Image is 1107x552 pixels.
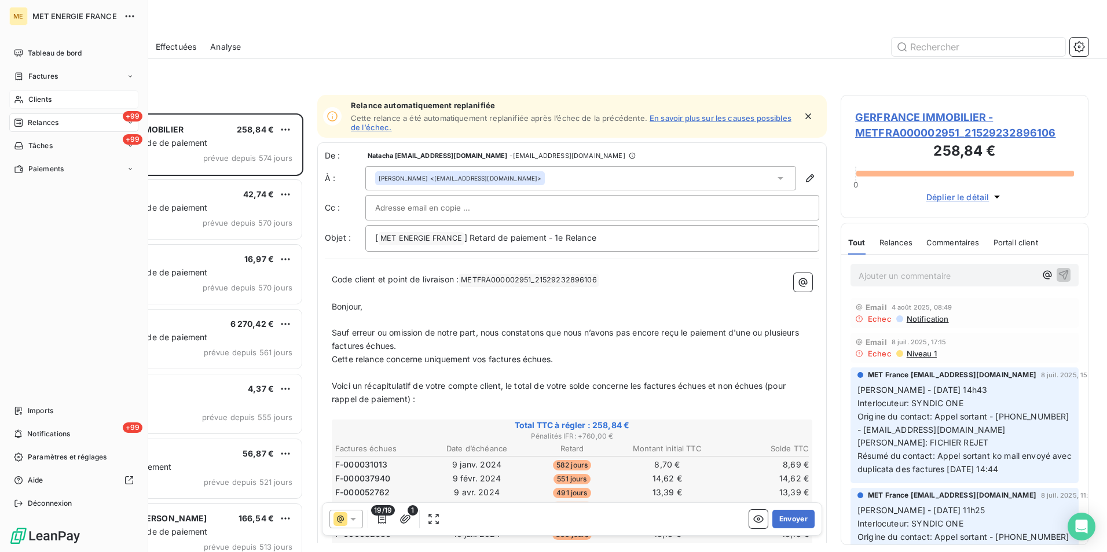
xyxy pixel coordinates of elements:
[230,319,274,329] span: 6 270,42 €
[553,460,591,470] span: 582 jours
[879,238,912,247] span: Relances
[375,233,378,242] span: [
[9,448,138,466] a: Paramètres et réglages
[430,472,523,485] td: 9 févr. 2024
[892,38,1065,56] input: Rechercher
[333,419,811,431] span: Total TTC à régler : 258,84 €
[123,422,142,433] span: +99
[335,487,390,498] span: F-000052762
[9,44,138,62] a: Tableau de bord
[56,113,303,552] div: grid
[906,349,937,358] span: Niveau 1
[866,337,887,347] span: Email
[430,486,523,499] td: 9 avr. 2024
[333,431,811,441] span: Pénalités IFR : + 760,00 €
[203,153,292,163] span: prévue depuis 574 jours
[332,381,788,404] span: Voici un récapitulatif de votre compte client, le total de votre solde concerne les factures échu...
[855,109,1074,141] span: GERFRANCE IMMOBILIER - METFRA000002951_21529232896106
[716,486,809,499] td: 13,39 €
[9,7,28,25] div: ME
[509,152,625,159] span: - [EMAIL_ADDRESS][DOMAIN_NAME]
[371,505,395,516] span: 19/19
[28,141,53,151] span: Tâches
[926,238,980,247] span: Commentaires
[1068,513,1095,540] div: Open Intercom Messenger
[237,124,274,134] span: 258,84 €
[866,303,887,312] span: Email
[204,348,292,357] span: prévue depuis 561 jours
[716,443,809,455] th: Solde TTC
[28,94,52,105] span: Clients
[9,137,138,155] a: +99Tâches
[335,501,389,512] span: F-000069015
[857,385,1074,474] span: [PERSON_NAME] - [DATE] 14h43 Interlocuteur: SYNDIC ONE Origine du contact: Appel sortant - [PHONE...
[9,402,138,420] a: Imports
[203,218,292,227] span: prévue depuis 570 jours
[202,413,292,422] span: prévue depuis 555 jours
[464,233,596,242] span: ] Retard de paiement - 1e Relance
[203,283,292,292] span: prévue depuis 570 jours
[325,172,365,184] label: À :
[332,327,801,351] span: Sauf erreur ou omission de notre part, nous constatons que nous n’avons pas encore reçu le paieme...
[553,474,590,484] span: 551 jours
[620,472,714,485] td: 14,62 €
[244,254,274,264] span: 16,97 €
[716,458,809,471] td: 8,69 €
[351,113,791,132] a: En savoir plus sur les causes possibles de l’échec.
[368,152,507,159] span: Natacha [EMAIL_ADDRESS][DOMAIN_NAME]
[9,527,81,545] img: Logo LeanPay
[335,443,428,455] th: Factures échues
[848,238,866,247] span: Tout
[1041,371,1097,378] span: 8 juil. 2025, 15:01
[379,232,464,245] span: MET ENERGIE FRANCE
[204,477,292,487] span: prévue depuis 521 jours
[620,458,714,471] td: 8,70 €
[868,314,892,323] span: Echec
[926,191,989,203] span: Déplier le détail
[923,190,1007,204] button: Déplier le détail
[853,180,858,189] span: 0
[123,111,142,122] span: +99
[9,471,138,490] a: Aide
[430,500,523,513] td: 10 mai 2024
[28,498,72,509] span: Déconnexion
[772,510,815,528] button: Envoyer
[335,473,391,484] span: F-000037940
[325,233,351,242] span: Objet :
[459,274,599,287] span: METFRA000002951_21529232896106
[332,354,553,364] span: Cette relance concerne uniquement vos factures échues.
[857,518,963,528] span: Interlocuteur: SYNDIC ONE
[408,505,418,516] span: 1
[868,370,1036,380] span: MET France [EMAIL_ADDRESS][DOMAIN_NAME]
[892,338,947,345] span: 8 juil. 2025, 17:15
[430,458,523,471] td: 9 janv. 2024
[9,113,138,132] a: +99Relances
[716,472,809,485] td: 14,62 €
[994,238,1038,247] span: Portail client
[123,134,142,145] span: +99
[906,314,949,323] span: Notification
[375,199,500,216] input: Adresse email en copie ...
[855,141,1074,164] h3: 258,84 €
[27,429,70,439] span: Notifications
[156,41,197,53] span: Effectuées
[335,459,388,470] span: F-000031013
[32,12,117,21] span: MET ENERGIE FRANCE
[325,150,365,161] span: De :
[248,384,274,393] span: 4,37 €
[868,349,892,358] span: Echec
[28,452,107,462] span: Paramètres et réglages
[9,160,138,178] a: Paiements
[332,301,362,311] span: Bonjour,
[28,117,58,128] span: Relances
[351,113,647,123] span: Cette relance a été automatiquement replanifiée après l’échec de la précédente.
[243,189,274,199] span: 42,74 €
[325,202,365,214] label: Cc :
[620,486,714,499] td: 13,39 €
[239,513,274,523] span: 166,54 €
[857,505,985,515] span: [PERSON_NAME] - [DATE] 11h25
[28,406,53,416] span: Imports
[620,500,714,513] td: 13,04 €
[553,488,591,498] span: 491 jours
[28,48,82,58] span: Tableau de bord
